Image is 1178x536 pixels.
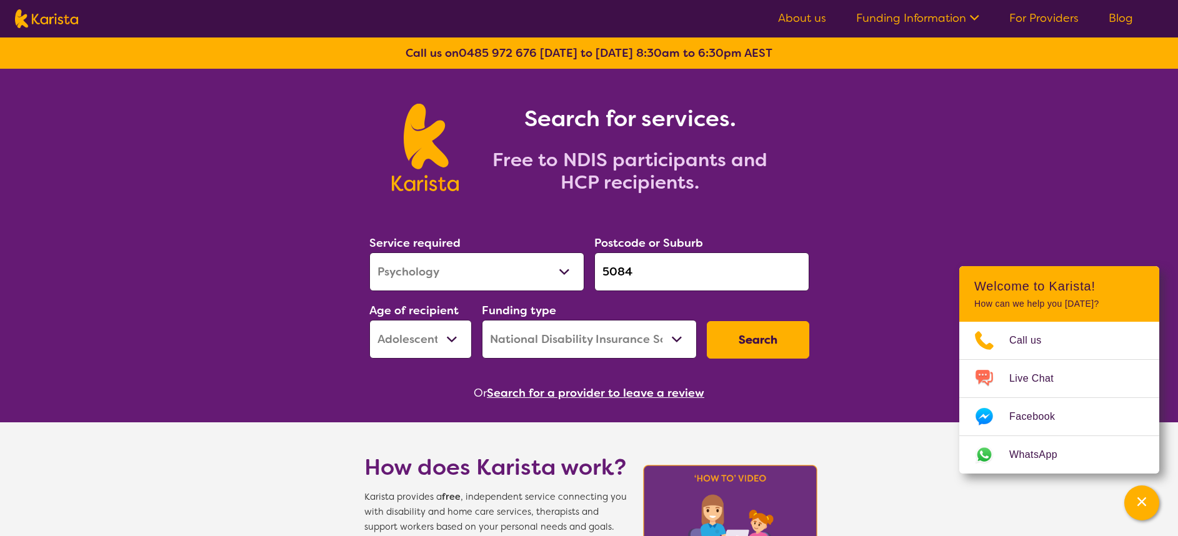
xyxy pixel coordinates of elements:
[974,299,1144,309] p: How can we help you [DATE]?
[392,104,459,191] img: Karista logo
[1009,11,1079,26] a: For Providers
[1109,11,1133,26] a: Blog
[487,384,704,402] button: Search for a provider to leave a review
[1009,369,1069,388] span: Live Chat
[459,46,537,61] a: 0485 972 676
[364,452,627,482] h1: How does Karista work?
[15,9,78,28] img: Karista logo
[856,11,979,26] a: Funding Information
[442,491,461,503] b: free
[1124,485,1159,520] button: Channel Menu
[707,321,809,359] button: Search
[406,46,772,61] b: Call us on [DATE] to [DATE] 8:30am to 6:30pm AEST
[369,303,459,318] label: Age of recipient
[1009,331,1057,350] span: Call us
[959,266,1159,474] div: Channel Menu
[482,303,556,318] label: Funding type
[474,149,786,194] h2: Free to NDIS participants and HCP recipients.
[369,236,461,251] label: Service required
[959,436,1159,474] a: Web link opens in a new tab.
[959,322,1159,474] ul: Choose channel
[1009,407,1070,426] span: Facebook
[594,236,703,251] label: Postcode or Suburb
[974,279,1144,294] h2: Welcome to Karista!
[778,11,826,26] a: About us
[474,104,786,134] h1: Search for services.
[474,384,487,402] span: Or
[594,252,809,291] input: Type
[1009,445,1072,464] span: WhatsApp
